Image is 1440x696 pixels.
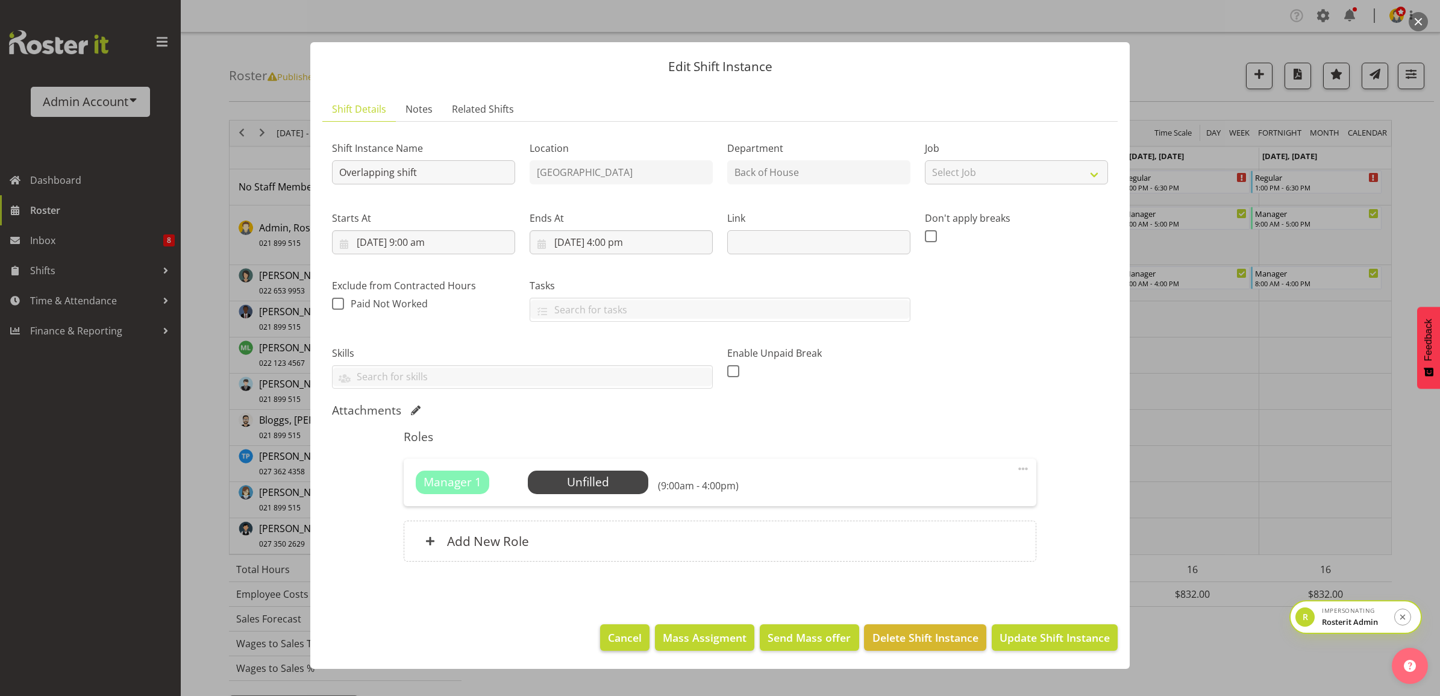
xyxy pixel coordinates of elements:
label: Department [727,141,910,155]
label: Enable Unpaid Break [727,346,910,360]
span: Send Mass offer [768,630,851,645]
span: Notes [405,102,433,116]
label: Shift Instance Name [332,141,515,155]
h6: Add New Role [447,533,529,549]
span: Cancel [608,630,642,645]
span: Shift Details [332,102,386,116]
span: Unfilled [567,474,609,490]
button: Update Shift Instance [992,624,1118,651]
input: Click to select... [332,230,515,254]
input: Search for skills [333,368,712,386]
button: Cancel [600,624,650,651]
label: Location [530,141,713,155]
button: Feedback - Show survey [1417,307,1440,389]
input: Search for tasks [530,300,910,319]
span: Feedback [1423,319,1434,361]
label: Skills [332,346,713,360]
label: Job [925,141,1108,155]
label: Starts At [332,211,515,225]
span: Delete Shift Instance [872,630,978,645]
span: Related Shifts [452,102,514,116]
span: Update Shift Instance [1000,630,1110,645]
label: Exclude from Contracted Hours [332,278,515,293]
label: Link [727,211,910,225]
h5: Attachments [332,403,401,418]
label: Tasks [530,278,910,293]
button: Mass Assigment [655,624,754,651]
button: Send Mass offer [760,624,859,651]
h5: Roles [404,430,1036,444]
input: Click to select... [530,230,713,254]
span: Paid Not Worked [351,297,428,310]
p: Edit Shift Instance [322,60,1118,73]
span: Mass Assigment [663,630,747,645]
h6: (9:00am - 4:00pm) [658,480,739,492]
button: Stop impersonation [1394,609,1411,625]
label: Don't apply breaks [925,211,1108,225]
input: Shift Instance Name [332,160,515,184]
button: Delete Shift Instance [864,624,986,651]
img: help-xxl-2.png [1404,660,1416,672]
label: Ends At [530,211,713,225]
span: Manager 1 [424,474,481,491]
